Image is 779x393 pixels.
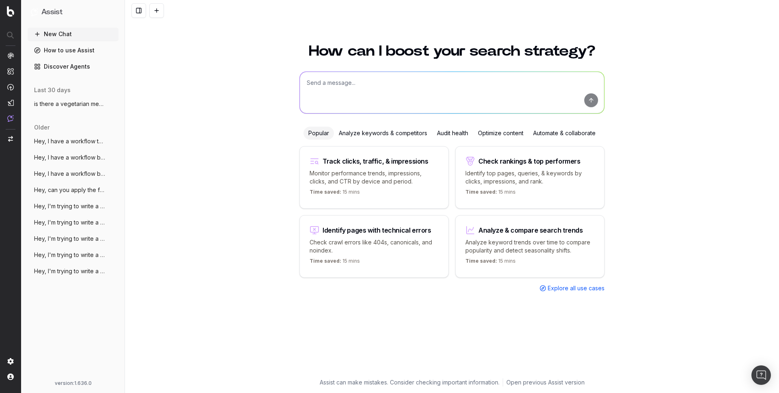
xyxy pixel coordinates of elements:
[299,44,605,58] h1: How can I boost your search strategy?
[465,189,497,195] span: Time saved:
[323,158,428,164] div: Track clicks, traffic, & impressions
[28,97,118,110] button: is there a vegetarian menu in [URL]
[465,189,516,199] p: 15 mins
[34,170,105,178] span: Hey, I have a workflow below that I woul
[28,232,118,245] button: Hey, I'm trying to write a FAQ optimized
[28,200,118,213] button: Hey, I'm trying to write a FAQ optimized
[432,127,473,140] div: Audit health
[31,8,38,16] img: Assist
[28,265,118,278] button: Hey, I'm trying to write a FAQ optimized
[310,169,439,186] p: Monitor performance trends, impressions, clicks, and CTR by device and period.
[323,227,431,233] div: Identify pages with technical errors
[34,202,105,210] span: Hey, I'm trying to write a FAQ optimized
[310,258,360,268] p: 15 mins
[34,267,105,275] span: Hey, I'm trying to write a FAQ optimized
[310,238,439,255] p: Check crawl errors like 404s, canonicals, and noindex.
[34,251,105,259] span: Hey, I'm trying to write a FAQ optimized
[7,115,14,122] img: Assist
[7,52,14,59] img: Analytics
[34,218,105,227] span: Hey, I'm trying to write a FAQ optimized
[465,238,594,255] p: Analyze keyword trends over time to compare popularity and detect seasonality shifts.
[465,258,497,264] span: Time saved:
[548,284,605,292] span: Explore all use cases
[34,123,49,132] span: older
[28,248,118,261] button: Hey, I'm trying to write a FAQ optimized
[473,127,528,140] div: Optimize content
[28,167,118,180] button: Hey, I have a workflow below that I woul
[478,227,583,233] div: Analyze & compare search trends
[7,358,14,365] img: Setting
[28,151,118,164] button: Hey, I have a workflow below that I woul
[7,84,14,91] img: Activation
[41,6,62,18] h1: Assist
[7,99,14,106] img: Studio
[28,184,118,196] button: Hey, can you apply the following workflo
[28,44,118,57] a: How to use Assist
[478,158,581,164] div: Check rankings & top performers
[28,28,118,41] button: New Chat
[540,284,605,292] a: Explore all use cases
[334,127,432,140] div: Analyze keywords & competitors
[465,258,516,268] p: 15 mins
[506,378,585,387] a: Open previous Assist version
[310,189,341,195] span: Time saved:
[31,6,115,18] button: Assist
[34,186,105,194] span: Hey, can you apply the following workflo
[34,100,105,108] span: is there a vegetarian menu in [URL]
[310,258,341,264] span: Time saved:
[31,380,115,387] div: version: 1.636.0
[34,137,105,145] span: Hey, I have a workflow that is prepared
[34,86,71,94] span: last 30 days
[28,216,118,229] button: Hey, I'm trying to write a FAQ optimized
[465,169,594,186] p: Identify top pages, queries, & keywords by clicks, impressions, and rank.
[751,365,771,385] div: Open Intercom Messenger
[8,136,13,142] img: Switch project
[310,189,360,199] p: 15 mins
[34,153,105,162] span: Hey, I have a workflow below that I woul
[28,135,118,148] button: Hey, I have a workflow that is prepared
[7,68,14,75] img: Intelligence
[7,6,14,17] img: Botify logo
[528,127,600,140] div: Automate & collaborate
[28,60,118,73] a: Discover Agents
[7,374,14,380] img: My account
[320,378,499,387] p: Assist can make mistakes. Consider checking important information.
[303,127,334,140] div: Popular
[34,235,105,243] span: Hey, I'm trying to write a FAQ optimized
